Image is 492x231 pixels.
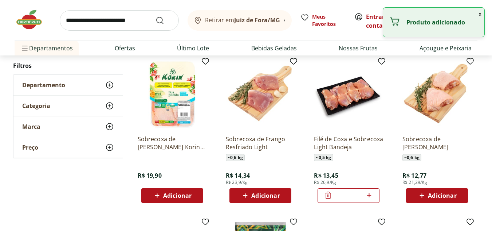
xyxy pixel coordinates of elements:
a: Açougue e Peixaria [420,44,472,53]
span: ou [366,12,398,30]
a: Sobrecoxa de Frango Resfriado Light [226,135,295,151]
span: ~ 0,6 kg [402,154,421,161]
button: Menu [20,39,29,57]
span: R$ 21,29/Kg [402,180,427,185]
span: R$ 23,9/Kg [226,180,248,185]
button: Retirar emJuiz de Fora/MG [188,10,292,31]
span: Marca [22,123,40,130]
a: Entrar [366,13,385,21]
button: Adicionar [141,188,203,203]
b: Juiz de Fora/MG [234,16,280,24]
span: R$ 13,45 [314,172,338,180]
span: Preço [22,144,38,151]
span: Departamentos [20,39,73,57]
input: search [60,10,179,31]
img: Hortifruti [15,9,51,31]
a: Nossas Frutas [339,44,378,53]
a: Filé de Coxa e Sobrecoxa Light Bandeja [314,135,383,151]
span: Adicionar [163,193,192,199]
button: Fechar notificação [476,8,484,20]
span: Adicionar [251,193,280,199]
span: Adicionar [428,193,456,199]
button: Adicionar [229,188,291,203]
a: Meus Favoritos [300,13,346,28]
a: Último Lote [177,44,209,53]
span: R$ 26,9/Kg [314,180,336,185]
span: Departamento [22,81,65,89]
button: Departamento [13,75,123,95]
img: Sobrecoxa de Frango Congelada Korin 600g [138,60,207,129]
a: Sobrecoxa de [PERSON_NAME] [402,135,472,151]
button: Submit Search [156,16,173,25]
a: Criar conta [366,13,406,30]
span: R$ 12,77 [402,172,426,180]
span: Categoria [22,102,50,109]
img: Sobrecoxa de Frango Resfriada [402,60,472,129]
button: Marca [13,116,123,137]
button: Preço [13,137,123,158]
span: Meus Favoritos [312,13,346,28]
h2: Filtros [13,58,123,73]
button: Adicionar [406,188,468,203]
a: Sobrecoxa de [PERSON_NAME] Korin 600g [138,135,207,151]
a: Bebidas Geladas [251,44,297,53]
span: ~ 0,5 kg [314,154,333,161]
img: Sobrecoxa de Frango Resfriado Light [226,60,295,129]
span: ~ 0,6 kg [226,154,245,161]
span: R$ 19,90 [138,172,162,180]
p: Produto adicionado [406,19,479,26]
span: Retirar em [205,17,280,23]
img: Filé de Coxa e Sobrecoxa Light Bandeja [314,60,383,129]
span: R$ 14,34 [226,172,250,180]
button: Categoria [13,96,123,116]
a: Ofertas [115,44,135,53]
